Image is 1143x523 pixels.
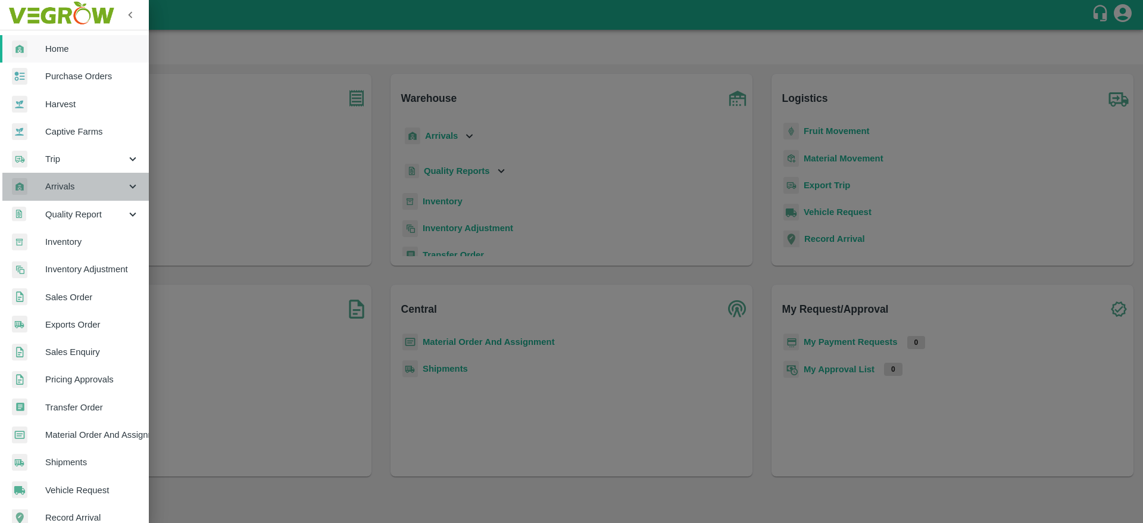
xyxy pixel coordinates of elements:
[45,208,126,221] span: Quality Report
[45,428,139,441] span: Material Order And Assignment
[12,427,27,444] img: centralMaterial
[12,399,27,416] img: whTransfer
[12,151,27,168] img: delivery
[12,261,27,278] img: inventory
[12,454,27,471] img: shipments
[12,68,27,85] img: reciept
[45,291,139,304] span: Sales Order
[45,373,139,386] span: Pricing Approvals
[12,316,27,333] img: shipments
[45,180,126,193] span: Arrivals
[45,98,139,111] span: Harvest
[12,371,27,388] img: sales
[45,70,139,83] span: Purchase Orders
[45,235,139,248] span: Inventory
[12,207,26,222] img: qualityReport
[12,234,27,251] img: whInventory
[45,318,139,331] span: Exports Order
[45,42,139,55] span: Home
[12,178,27,195] img: whArrival
[12,123,27,141] img: harvest
[45,152,126,166] span: Trip
[12,41,27,58] img: whArrival
[45,484,139,497] span: Vehicle Request
[45,345,139,359] span: Sales Enquiry
[45,125,139,138] span: Captive Farms
[12,288,27,306] img: sales
[45,401,139,414] span: Transfer Order
[45,263,139,276] span: Inventory Adjustment
[12,481,27,499] img: vehicle
[12,344,27,361] img: sales
[12,95,27,113] img: harvest
[45,456,139,469] span: Shipments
